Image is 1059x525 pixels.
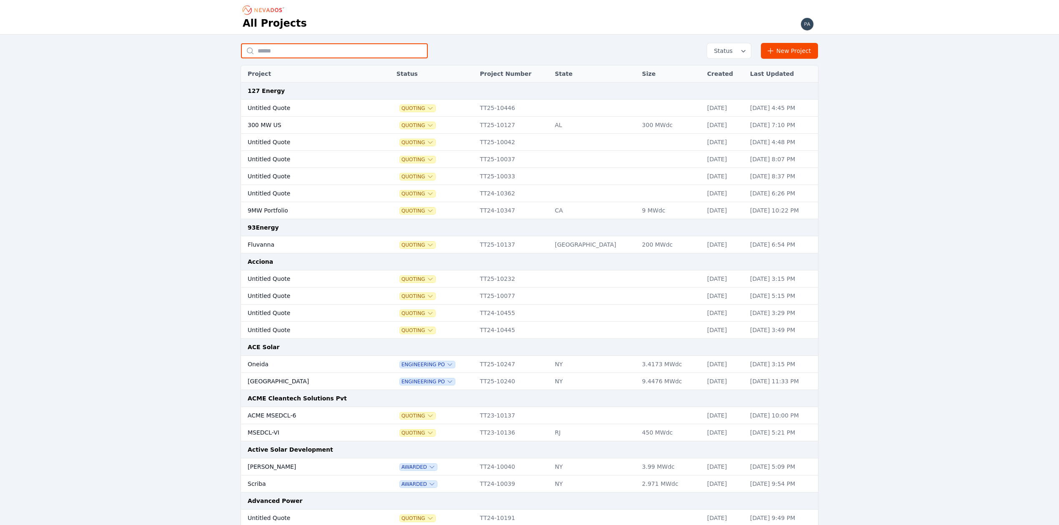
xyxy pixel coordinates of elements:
[400,361,455,368] button: Engineering PO
[551,236,638,253] td: [GEOGRAPHIC_DATA]
[243,3,287,17] nav: Breadcrumb
[746,407,818,424] td: [DATE] 10:00 PM
[703,185,746,202] td: [DATE]
[551,458,638,475] td: NY
[703,65,746,82] th: Created
[703,151,746,168] td: [DATE]
[241,322,371,339] td: Untitled Quote
[400,190,435,197] button: Quoting
[241,305,371,322] td: Untitled Quote
[400,156,435,163] button: Quoting
[241,168,371,185] td: Untitled Quote
[476,305,551,322] td: TT24-10455
[476,168,551,185] td: TT25-10033
[400,293,435,300] span: Quoting
[241,356,371,373] td: Oneida
[476,270,551,287] td: TT25-10232
[707,43,751,58] button: Status
[703,117,746,134] td: [DATE]
[241,322,818,339] tr: Untitled QuoteQuotingTT24-10445[DATE][DATE] 3:49 PM
[746,373,818,390] td: [DATE] 11:33 PM
[400,207,435,214] button: Quoting
[400,481,437,487] button: Awarded
[241,424,818,441] tr: MSEDCL-VIQuotingTT23-10136RJ450 MWdc[DATE][DATE] 5:21 PM
[703,458,746,475] td: [DATE]
[703,100,746,117] td: [DATE]
[241,151,371,168] td: Untitled Quote
[746,236,818,253] td: [DATE] 6:54 PM
[241,287,371,305] td: Untitled Quote
[703,134,746,151] td: [DATE]
[400,430,435,436] button: Quoting
[241,270,818,287] tr: Untitled QuoteQuotingTT25-10232[DATE][DATE] 3:15 PM
[551,373,638,390] td: NY
[746,287,818,305] td: [DATE] 5:15 PM
[746,424,818,441] td: [DATE] 5:21 PM
[638,117,703,134] td: 300 MWdc
[638,236,703,253] td: 200 MWdc
[400,327,435,334] button: Quoting
[476,236,551,253] td: TT25-10137
[476,373,551,390] td: TT25-10240
[703,305,746,322] td: [DATE]
[241,117,371,134] td: 300 MW US
[400,515,435,522] button: Quoting
[241,65,371,82] th: Project
[746,322,818,339] td: [DATE] 3:49 PM
[241,168,818,185] tr: Untitled QuoteQuotingTT25-10033[DATE][DATE] 8:37 PM
[241,202,371,219] td: 9MW Portfolio
[241,424,371,441] td: MSEDCL-VI
[400,276,435,282] span: Quoting
[241,475,371,492] td: Scriba
[761,43,818,59] a: New Project
[703,168,746,185] td: [DATE]
[400,412,435,419] button: Quoting
[400,139,435,146] button: Quoting
[241,236,371,253] td: Fluvanna
[241,407,818,424] tr: ACME MSEDCL-6QuotingTT23-10137[DATE][DATE] 10:00 PM
[476,322,551,339] td: TT24-10445
[241,373,371,390] td: [GEOGRAPHIC_DATA]
[243,17,307,30] h1: All Projects
[746,117,818,134] td: [DATE] 7:10 PM
[400,378,455,385] span: Engineering PO
[746,356,818,373] td: [DATE] 3:15 PM
[746,65,818,82] th: Last Updated
[241,441,818,458] td: Active Solar Development
[638,424,703,441] td: 450 MWdc
[638,65,703,82] th: Size
[392,65,476,82] th: Status
[746,151,818,168] td: [DATE] 8:07 PM
[476,117,551,134] td: TT25-10127
[400,464,437,470] button: Awarded
[476,424,551,441] td: TT23-10136
[703,287,746,305] td: [DATE]
[638,475,703,492] td: 2.971 MWdc
[476,202,551,219] td: TT24-10347
[400,122,435,129] button: Quoting
[400,242,435,248] button: Quoting
[241,219,818,236] td: 93Energy
[638,373,703,390] td: 9.4476 MWdc
[241,82,818,100] td: 127 Energy
[241,270,371,287] td: Untitled Quote
[241,339,818,356] td: ACE Solar
[551,475,638,492] td: NY
[638,458,703,475] td: 3.99 MWdc
[476,475,551,492] td: TT24-10039
[400,310,435,317] span: Quoting
[241,236,818,253] tr: FluvannaQuotingTT25-10137[GEOGRAPHIC_DATA]200 MWdc[DATE][DATE] 6:54 PM
[638,202,703,219] td: 9 MWdc
[241,185,818,202] tr: Untitled QuoteQuotingTT24-10362[DATE][DATE] 6:26 PM
[746,185,818,202] td: [DATE] 6:26 PM
[241,134,818,151] tr: Untitled QuoteQuotingTT25-10042[DATE][DATE] 4:48 PM
[241,151,818,168] tr: Untitled QuoteQuotingTT25-10037[DATE][DATE] 8:07 PM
